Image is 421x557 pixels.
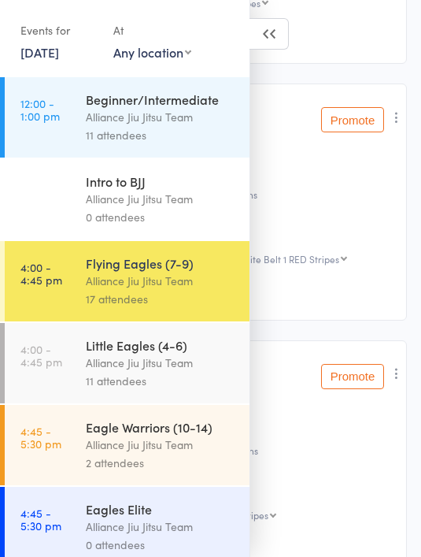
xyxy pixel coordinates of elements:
div: Alliance Jiu Jitsu Team [86,436,236,454]
div: 17 attendees [86,290,236,308]
div: Any location [113,43,191,61]
div: Events for [20,17,98,43]
div: 2 attendees [86,454,236,472]
button: Promote [321,364,384,389]
div: Alliance Jiu Jitsu Team [86,108,236,126]
div: Grey/White Belt 1 RED Stripes [210,254,339,264]
div: 0 attendees [86,208,236,226]
a: 12:00 -12:45 pmIntro to BJJAlliance Jiu Jitsu Team0 attendees [5,159,249,240]
time: 4:45 - 5:30 pm [20,425,61,450]
time: 12:00 - 12:45 pm [20,179,65,204]
time: 12:00 - 1:00 pm [20,97,60,122]
div: Alliance Jiu Jitsu Team [86,190,236,208]
div: At [113,17,191,43]
div: Alliance Jiu Jitsu Team [86,518,236,536]
a: 4:45 -5:30 pmEagle Warriors (10-14)Alliance Jiu Jitsu Team2 attendees [5,405,249,485]
div: Eagle Warriors (10-14) [86,418,236,436]
div: White Belt 4 Stripes [183,510,268,520]
time: 4:45 - 5:30 pm [20,507,61,532]
time: 4:00 - 4:45 pm [20,261,62,286]
a: 12:00 -1:00 pmBeginner/IntermediateAlliance Jiu Jitsu Team11 attendees [5,77,249,158]
time: 4:00 - 4:45 pm [20,343,62,368]
a: [DATE] [20,43,59,61]
div: 11 attendees [86,126,236,144]
div: Little Eagles (4-6) [86,336,236,354]
div: Eagles Elite [86,500,236,518]
div: Intro to BJJ [86,173,236,190]
div: Flying Eagles (7-9) [86,254,236,272]
div: 11 attendees [86,372,236,390]
a: 4:00 -4:45 pmLittle Eagles (4-6)Alliance Jiu Jitsu Team11 attendees [5,323,249,403]
a: 4:00 -4:45 pmFlying Eagles (7-9)Alliance Jiu Jitsu Team17 attendees [5,241,249,321]
div: Alliance Jiu Jitsu Team [86,354,236,372]
div: Beginner/Intermediate [86,91,236,108]
button: Promote [321,107,384,132]
div: 0 attendees [86,536,236,554]
div: Alliance Jiu Jitsu Team [86,272,236,290]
